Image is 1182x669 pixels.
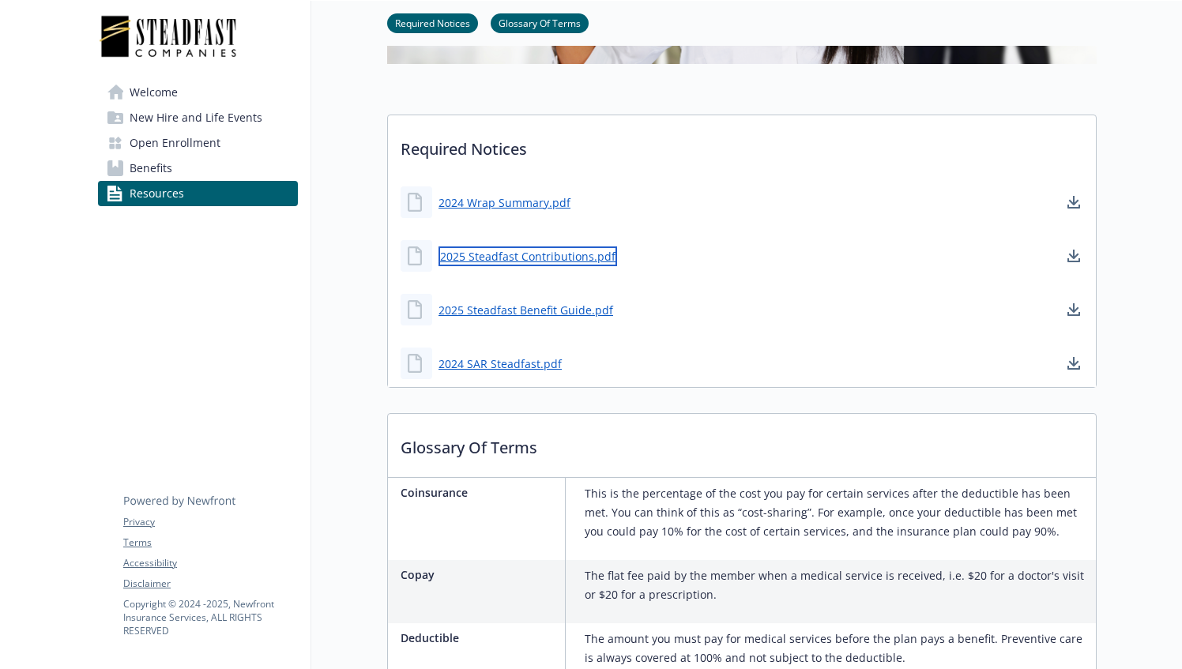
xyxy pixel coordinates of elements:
[439,355,562,372] a: 2024 SAR Steadfast.pdf
[130,181,184,206] span: Resources
[123,536,297,550] a: Terms
[387,15,478,30] a: Required Notices
[401,630,559,646] p: Deductible
[1064,193,1083,212] a: download document
[130,80,178,105] span: Welcome
[123,556,297,570] a: Accessibility
[98,105,298,130] a: New Hire and Life Events
[401,566,559,583] p: Copay
[401,484,559,501] p: Coinsurance
[123,515,297,529] a: Privacy
[123,577,297,591] a: Disclaimer
[388,414,1096,472] p: Glossary Of Terms
[1064,354,1083,373] a: download document
[585,566,1090,604] p: The flat fee paid by the member when a medical service is received, i.e. $20 for a doctor's visit...
[439,302,613,318] a: 2025 Steadfast Benefit Guide.pdf
[1064,246,1083,265] a: download document
[439,246,617,266] a: 2025 Steadfast Contributions.pdf
[1064,300,1083,319] a: download document
[388,115,1096,174] p: Required Notices
[123,597,297,637] p: Copyright © 2024 - 2025 , Newfront Insurance Services, ALL RIGHTS RESERVED
[491,15,589,30] a: Glossary Of Terms
[98,130,298,156] a: Open Enrollment
[439,194,570,211] a: 2024 Wrap Summary.pdf
[585,630,1090,667] p: The amount you must pay for medical services before the plan pays a benefit. Preventive care is a...
[585,484,1090,541] p: This is the percentage of the cost you pay for certain services after the deductible has been met...
[130,130,220,156] span: Open Enrollment
[130,105,262,130] span: New Hire and Life Events
[98,80,298,105] a: Welcome
[130,156,172,181] span: Benefits
[98,181,298,206] a: Resources
[98,156,298,181] a: Benefits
